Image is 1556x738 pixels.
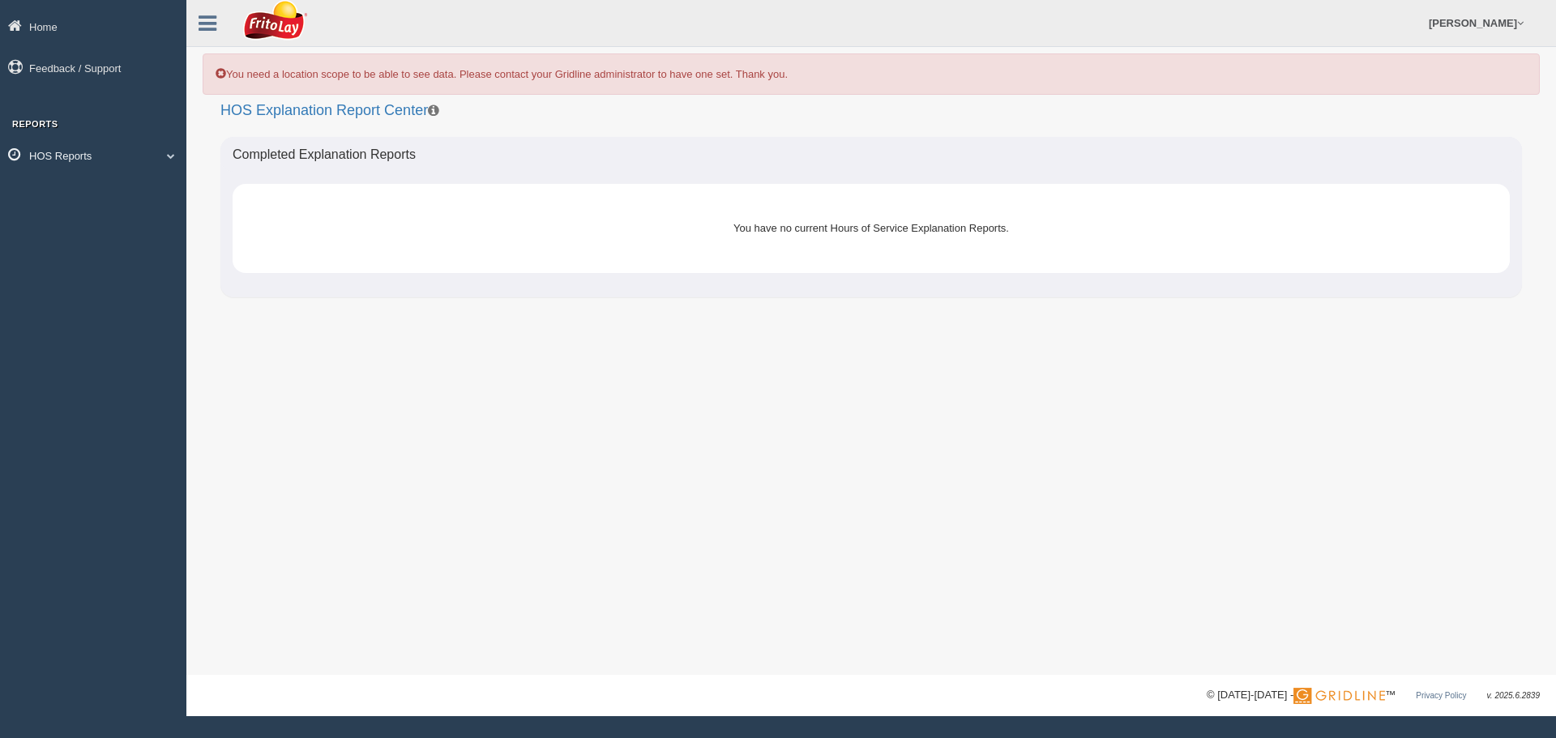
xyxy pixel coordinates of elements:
img: Gridline [1293,688,1385,704]
a: Privacy Policy [1416,691,1466,700]
div: You have no current Hours of Service Explanation Reports. [269,208,1473,248]
div: You need a location scope to be able to see data. Please contact your Gridline administrator to h... [203,53,1540,95]
h2: HOS Explanation Report Center [220,103,1522,119]
div: © [DATE]-[DATE] - ™ [1207,687,1540,704]
div: Completed Explanation Reports [220,137,1522,173]
span: v. 2025.6.2839 [1487,691,1540,700]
